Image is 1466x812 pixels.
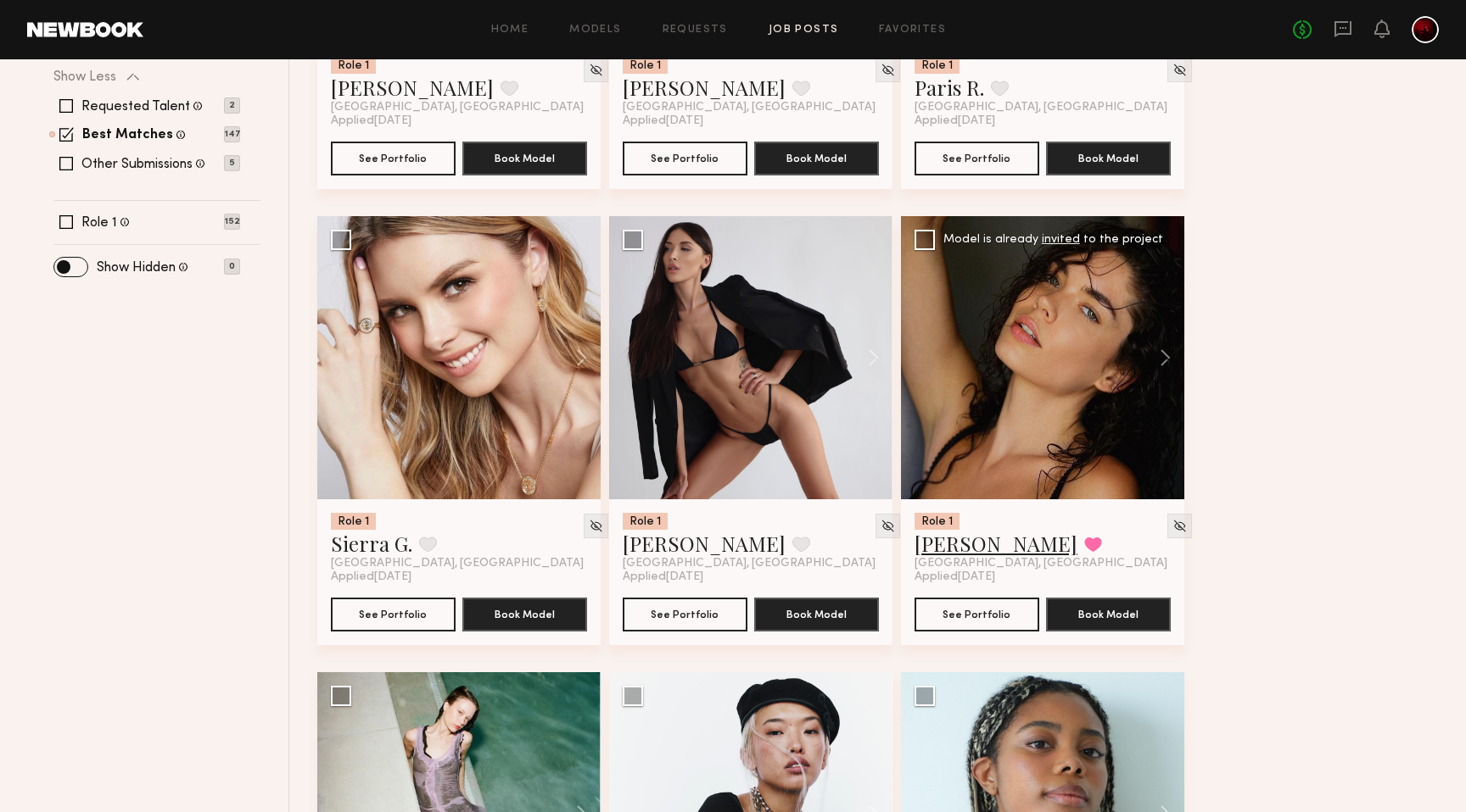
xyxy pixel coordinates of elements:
img: Unhide Model [1172,519,1187,533]
a: Job Posts [769,25,839,36]
a: Home [491,25,529,36]
button: Book Model [1046,598,1171,631]
span: [GEOGRAPHIC_DATA], [GEOGRAPHIC_DATA] [623,557,876,570]
img: Unhide Model [589,519,603,533]
a: [PERSON_NAME] [915,530,1077,557]
a: Requests [663,25,728,36]
a: Book Model [1046,150,1171,164]
img: Unhide Model [1172,63,1187,77]
a: Paris R. [915,74,984,101]
button: See Portfolio [623,598,747,631]
button: Book Model [1046,142,1171,175]
p: Show Less [53,70,116,84]
span: [GEOGRAPHIC_DATA], [GEOGRAPHIC_DATA] [915,101,1167,114]
p: 147 [224,126,240,142]
div: Role 1 [915,513,960,530]
span: [GEOGRAPHIC_DATA], [GEOGRAPHIC_DATA] [915,557,1167,570]
img: Unhide Model [881,519,895,533]
div: Applied [DATE] [915,570,1171,584]
div: Model is already to the project [943,234,1163,246]
a: Book Model [754,150,879,164]
p: 2 [224,97,240,114]
span: [GEOGRAPHIC_DATA], [GEOGRAPHIC_DATA] [623,101,876,114]
button: Book Model [462,598,587,631]
span: [GEOGRAPHIC_DATA], [GEOGRAPHIC_DATA] [331,101,584,114]
a: Models [569,25,621,36]
a: Book Model [462,150,587,164]
a: [PERSON_NAME] [331,74,494,101]
img: Unhide Model [589,63,603,77]
span: [GEOGRAPHIC_DATA], [GEOGRAPHIC_DATA] [331,557,584,570]
div: Applied [DATE] [623,570,879,584]
button: Book Model [462,142,587,175]
p: 5 [224,155,240,171]
label: Best Matches [82,129,173,142]
div: Role 1 [331,513,376,530]
label: Requested Talent [81,100,190,114]
div: Role 1 [623,57,668,74]
div: Applied [DATE] [915,114,1171,128]
img: Unhide Model [881,63,895,77]
a: [PERSON_NAME] [623,74,786,101]
div: Role 1 [623,513,668,530]
div: Applied [DATE] [331,570,587,584]
a: Book Model [462,606,587,620]
div: Applied [DATE] [623,114,879,128]
div: Role 1 [331,57,376,74]
a: invited [1042,234,1080,245]
p: 0 [224,259,240,275]
a: Book Model [1046,606,1171,620]
div: Role 1 [915,57,960,74]
a: Book Model [754,606,879,620]
label: Show Hidden [97,261,176,275]
button: See Portfolio [331,598,456,631]
a: Favorites [879,25,946,36]
label: Other Submissions [81,158,193,171]
button: Book Model [754,598,879,631]
div: Applied [DATE] [331,114,587,128]
p: 152 [224,214,240,230]
button: Book Model [754,142,879,175]
a: [PERSON_NAME] [623,530,786,557]
a: Sierra G. [331,530,412,557]
button: See Portfolio [331,142,456,175]
button: See Portfolio [623,142,747,175]
button: See Portfolio [915,142,1039,175]
label: Role 1 [81,216,117,230]
button: See Portfolio [915,598,1039,631]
